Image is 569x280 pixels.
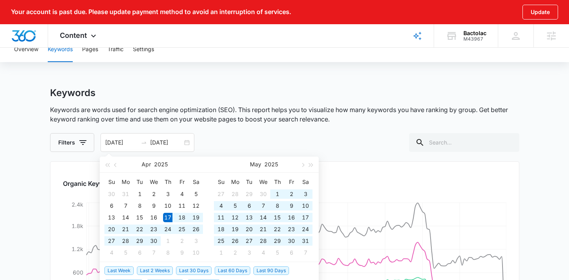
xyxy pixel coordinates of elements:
tspan: 600 [73,269,83,276]
span: Last 30 Days [176,266,212,275]
div: 1 [135,189,144,199]
div: 5 [191,189,201,199]
td: 2025-05-26 [228,235,242,247]
tspan: 2.4k [72,201,83,208]
div: 2 [230,248,240,257]
td: 2025-05-28 [256,235,270,247]
th: Tu [242,176,256,188]
th: Su [214,176,228,188]
td: 2025-05-23 [284,223,298,235]
div: 16 [149,213,158,222]
div: 31 [301,236,310,246]
button: Keywords [48,37,73,62]
p: Your account is past due. Please update payment method to avoid an interruption of services. [11,8,291,16]
td: 2025-04-18 [175,212,189,223]
td: 2025-04-03 [161,188,175,200]
div: 2 [177,236,187,246]
td: 2025-04-25 [175,223,189,235]
span: swap-right [141,139,147,146]
div: 26 [191,225,201,234]
th: Mo [228,176,242,188]
div: 24 [163,225,172,234]
td: 2025-04-19 [189,212,203,223]
td: 2025-05-02 [175,235,189,247]
p: Keywords are words used for search engine optimization (SEO). This report helps you to visualize ... [50,105,519,124]
td: 2025-04-30 [256,188,270,200]
div: 3 [244,248,254,257]
td: 2025-05-04 [104,247,118,259]
div: 6 [244,201,254,210]
div: 18 [177,213,187,222]
td: 2025-05-08 [270,200,284,212]
td: 2025-04-13 [104,212,118,223]
td: 2025-05-21 [256,223,270,235]
input: Start date [105,138,138,147]
td: 2025-06-05 [270,247,284,259]
div: 15 [273,213,282,222]
td: 2025-05-11 [214,212,228,223]
div: 29 [273,236,282,246]
div: 8 [273,201,282,210]
div: 8 [135,201,144,210]
div: 11 [177,201,187,210]
th: Fr [175,176,189,188]
button: 2025 [264,157,278,172]
div: 9 [177,248,187,257]
td: 2025-04-26 [189,223,203,235]
div: 1 [163,236,172,246]
button: Traffic [108,37,124,62]
td: 2025-05-06 [242,200,256,212]
td: 2025-04-07 [118,200,133,212]
div: 28 [230,189,240,199]
td: 2025-05-06 [133,247,147,259]
div: 12 [230,213,240,222]
div: 20 [244,225,254,234]
td: 2025-05-10 [298,200,312,212]
div: 20 [107,225,116,234]
div: 30 [107,189,116,199]
td: 2025-05-13 [242,212,256,223]
td: 2025-05-01 [161,235,175,247]
td: 2025-04-23 [147,223,161,235]
td: 2025-05-31 [298,235,312,247]
div: 10 [163,201,172,210]
div: 10 [191,248,201,257]
th: We [256,176,270,188]
td: 2025-05-03 [189,235,203,247]
td: 2025-05-18 [214,223,228,235]
div: 29 [135,236,144,246]
div: 30 [149,236,158,246]
span: Content [60,31,87,39]
div: 13 [244,213,254,222]
td: 2025-05-04 [214,200,228,212]
div: 27 [244,236,254,246]
td: 2025-04-15 [133,212,147,223]
div: 6 [107,201,116,210]
td: 2025-04-27 [104,235,118,247]
td: 2025-04-20 [104,223,118,235]
td: 2025-05-22 [270,223,284,235]
td: 2025-04-05 [189,188,203,200]
td: 2025-03-31 [118,188,133,200]
div: 6 [135,248,144,257]
td: 2025-06-06 [284,247,298,259]
td: 2025-04-11 [175,200,189,212]
div: 30 [258,189,268,199]
td: 2025-05-20 [242,223,256,235]
div: 2 [149,189,158,199]
div: 4 [107,248,116,257]
td: 2025-05-08 [161,247,175,259]
td: 2025-06-02 [228,247,242,259]
td: 2025-03-30 [104,188,118,200]
td: 2025-05-09 [284,200,298,212]
td: 2025-04-30 [147,235,161,247]
div: 19 [230,225,240,234]
td: 2025-05-12 [228,212,242,223]
div: 7 [149,248,158,257]
td: 2025-05-24 [298,223,312,235]
td: 2025-05-07 [256,200,270,212]
td: 2025-05-01 [270,188,284,200]
td: 2025-04-22 [133,223,147,235]
td: 2025-05-29 [270,235,284,247]
td: 2025-05-02 [284,188,298,200]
